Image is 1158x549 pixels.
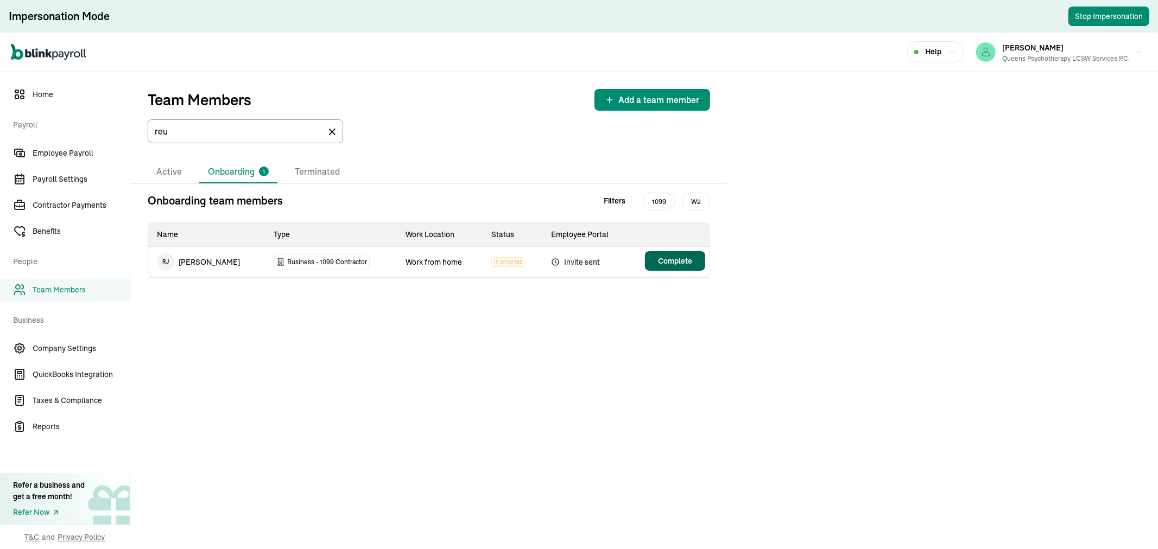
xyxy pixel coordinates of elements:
[33,395,130,406] span: Taxes & Compliance
[263,168,265,176] span: 1
[199,161,277,183] li: Onboarding
[33,89,130,100] span: Home
[33,369,130,380] span: QuickBooks Integration
[9,9,110,24] div: Impersonation Mode
[645,251,705,271] button: Complete
[33,200,130,211] span: Contractor Payments
[148,193,283,209] p: Onboarding team members
[157,253,174,271] span: R J
[491,257,525,267] span: In progress
[397,222,483,247] th: Work Location
[33,148,130,159] span: Employee Payroll
[13,480,85,502] div: Refer a business and get a free month!
[148,161,191,183] li: Active
[13,304,123,334] span: Business
[483,222,542,247] th: Status
[33,174,130,185] span: Payroll Settings
[33,284,130,296] span: Team Members
[286,161,349,183] li: Terminated
[406,257,462,267] span: Work from home
[1068,7,1149,26] button: Stop Impersonation
[925,46,941,58] span: Help
[25,532,40,542] span: T&C
[13,108,123,139] span: Payroll
[13,245,123,276] span: People
[13,507,85,518] a: Refer Now
[618,93,699,106] span: Add a team member
[148,247,265,277] td: [PERSON_NAME]
[643,193,675,210] span: 1099
[658,256,692,266] span: Complete
[265,222,397,247] th: Type
[11,36,86,68] nav: Global
[287,257,367,267] span: Business - 1099 Contractor
[551,256,621,269] span: Invite sent
[148,119,343,143] input: TextInput
[978,432,1158,549] iframe: Chat Widget
[907,41,964,62] button: Help
[33,421,130,432] span: Reports
[594,89,710,111] button: Add a team member
[148,91,251,108] p: Team Members
[1002,43,1064,53] span: [PERSON_NAME]
[148,222,265,247] th: Name
[682,193,710,210] span: W2
[604,195,625,207] span: Filters
[972,39,1147,66] button: [PERSON_NAME]Queens Psychotherapy LCSW Services P.C.
[1002,54,1130,63] div: Queens Psychotherapy LCSW Services P.C.
[33,226,130,237] span: Benefits
[58,532,105,542] span: Privacy Policy
[551,229,609,239] span: Employee Portal
[33,343,130,354] span: Company Settings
